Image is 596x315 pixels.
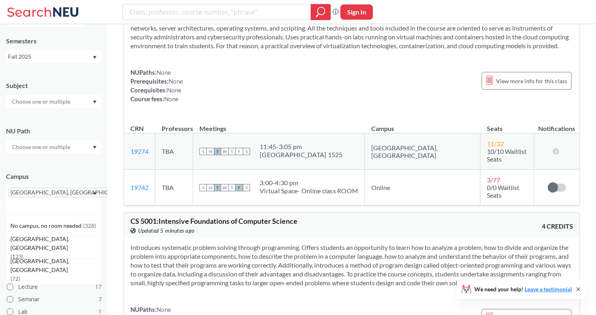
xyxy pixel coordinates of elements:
[138,226,195,235] span: Updated 5 minutes ago
[243,184,250,191] span: S
[130,15,573,50] section: Seeks to provide a systematic understanding of cyberspace technology and applications deployed in...
[316,6,325,18] svg: magnifying glass
[487,147,527,163] span: 10/10 Waitlist Seats
[474,286,572,292] span: We need your help!
[487,184,519,199] span: 0/0 Waitlist Seats
[93,191,97,194] svg: Dropdown arrow
[95,282,102,291] span: 17
[129,5,305,19] input: Class, professor, course number, "phrase"
[207,148,214,155] span: M
[6,172,102,181] div: Campus
[155,116,193,133] th: Professors
[260,143,343,151] div: 11:45 - 3:05 pm
[311,4,331,20] div: magnifying glass
[155,170,193,206] td: TBA
[130,68,183,103] div: NUPaths: Prerequisites: Corequisites: Course fees:
[167,86,181,94] span: None
[228,148,236,155] span: T
[130,217,297,225] span: CS 5001 : Intensive Foundations of Computer Science
[236,184,243,191] span: F
[534,116,580,133] th: Notifications
[130,243,573,287] section: Introduces systematic problem solving through programming. Offers students an opportunity to lear...
[10,275,20,282] span: ( 72 )
[487,176,500,184] span: 3 / 77
[10,235,101,252] span: [GEOGRAPHIC_DATA], [GEOGRAPHIC_DATA]
[525,286,572,292] a: Leave a testimonial
[10,221,83,230] span: No campus, no room needed
[542,222,573,231] span: 4 CREDITS
[7,282,102,292] label: Lecture
[221,148,228,155] span: W
[243,148,250,155] span: S
[199,148,207,155] span: S
[130,124,144,133] div: CRN
[155,133,193,170] td: TBA
[236,148,243,155] span: F
[130,184,148,191] a: 19742
[8,97,75,106] input: Choose one or multiple
[260,187,358,195] div: Virtual Space- Online class ROOM
[157,306,171,313] span: None
[6,140,102,154] div: Dropdown arrow
[365,170,480,206] td: Online
[10,283,100,292] span: [GEOGRAPHIC_DATA], [US_STATE]
[93,100,97,104] svg: Dropdown arrow
[365,133,480,170] td: [GEOGRAPHIC_DATA], [GEOGRAPHIC_DATA]
[83,222,96,229] span: ( 328 )
[199,184,207,191] span: S
[214,184,221,191] span: T
[8,188,136,197] span: [GEOGRAPHIC_DATA], [GEOGRAPHIC_DATA]X to remove pill
[207,184,214,191] span: M
[6,127,102,135] div: NU Path
[8,142,75,152] input: Choose one or multiple
[6,186,102,211] div: [GEOGRAPHIC_DATA], [GEOGRAPHIC_DATA]X to remove pillDropdown arrow[GEOGRAPHIC_DATA](2037)Online(6...
[7,294,102,305] label: Seminar
[10,253,23,260] span: ( 123 )
[98,295,102,304] span: 7
[157,69,171,76] span: None
[164,95,179,102] span: None
[169,78,183,85] span: None
[6,37,102,45] div: Semesters
[221,184,228,191] span: W
[6,50,102,63] div: Fall 2025Dropdown arrow
[8,52,92,61] div: Fall 2025
[496,76,567,86] span: View more info for this class
[193,116,365,133] th: Meetings
[93,56,97,59] svg: Dropdown arrow
[365,116,480,133] th: Campus
[487,140,504,147] span: 11 / 32
[130,147,148,155] a: 19274
[228,184,236,191] span: T
[340,4,373,20] button: Sign In
[480,116,534,133] th: Seats
[6,81,102,90] div: Subject
[260,151,343,159] div: [GEOGRAPHIC_DATA] 1525
[93,146,97,149] svg: Dropdown arrow
[214,148,221,155] span: T
[260,179,358,187] div: 3:00 - 4:30 pm
[6,95,102,108] div: Dropdown arrow
[10,257,101,274] span: [GEOGRAPHIC_DATA], [GEOGRAPHIC_DATA]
